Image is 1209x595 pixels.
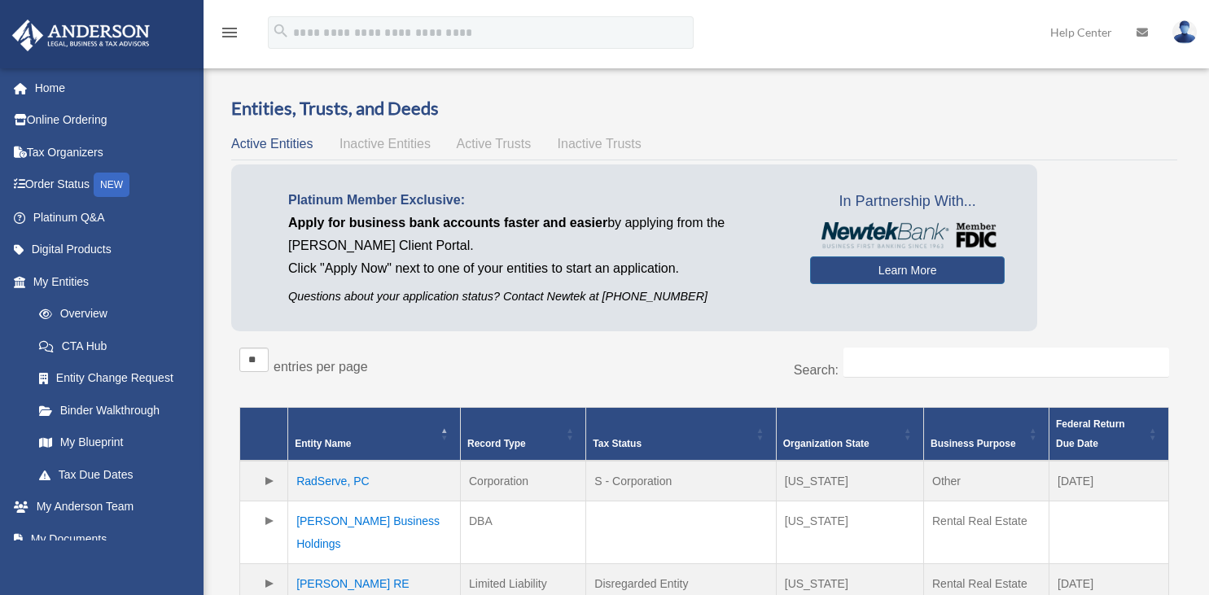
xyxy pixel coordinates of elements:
th: Record Type: Activate to sort [460,408,585,462]
a: My Blueprint [23,427,195,459]
a: Tax Organizers [11,136,204,168]
th: Entity Name: Activate to invert sorting [288,408,461,462]
span: Entity Name [295,438,351,449]
th: Tax Status: Activate to sort [586,408,776,462]
a: My Anderson Team [11,491,204,523]
img: NewtekBankLogoSM.png [818,222,997,248]
img: User Pic [1172,20,1197,44]
i: search [272,22,290,40]
p: Click "Apply Now" next to one of your entities to start an application. [288,257,786,280]
span: Inactive Entities [339,137,431,151]
span: Federal Return Due Date [1056,418,1125,449]
span: Record Type [467,438,526,449]
td: [US_STATE] [776,461,923,501]
a: CTA Hub [23,330,195,362]
a: Learn More [810,256,1005,284]
td: DBA [460,501,585,564]
td: Rental Real Estate [924,501,1049,564]
a: Tax Due Dates [23,458,195,491]
img: Anderson Advisors Platinum Portal [7,20,155,51]
p: Questions about your application status? Contact Newtek at [PHONE_NUMBER] [288,287,786,307]
p: Platinum Member Exclusive: [288,189,786,212]
i: menu [220,23,239,42]
a: My Documents [11,523,204,555]
a: Entity Change Request [23,362,195,395]
td: [DATE] [1049,461,1169,501]
td: RadServe, PC [288,461,461,501]
span: Tax Status [593,438,642,449]
span: Organization State [783,438,870,449]
a: Platinum Q&A [11,201,204,234]
span: Active Entities [231,137,313,151]
a: Online Ordering [11,104,204,137]
a: Overview [23,298,187,330]
td: Corporation [460,461,585,501]
th: Federal Return Due Date: Activate to sort [1049,408,1169,462]
a: Binder Walkthrough [23,394,195,427]
th: Business Purpose: Activate to sort [924,408,1049,462]
a: Order StatusNEW [11,168,204,202]
h3: Entities, Trusts, and Deeds [231,96,1177,121]
span: Apply for business bank accounts faster and easier [288,216,607,230]
label: Search: [794,363,839,377]
p: by applying from the [PERSON_NAME] Client Portal. [288,212,786,257]
span: Business Purpose [931,438,1016,449]
a: menu [220,28,239,42]
div: NEW [94,173,129,197]
span: Inactive Trusts [558,137,642,151]
td: [US_STATE] [776,501,923,564]
label: entries per page [274,360,368,374]
a: Digital Products [11,234,204,266]
span: Active Trusts [457,137,532,151]
td: Other [924,461,1049,501]
td: S - Corporation [586,461,776,501]
a: My Entities [11,265,195,298]
span: In Partnership With... [810,189,1005,215]
a: Home [11,72,204,104]
td: [PERSON_NAME] Business Holdings [288,501,461,564]
th: Organization State: Activate to sort [776,408,923,462]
